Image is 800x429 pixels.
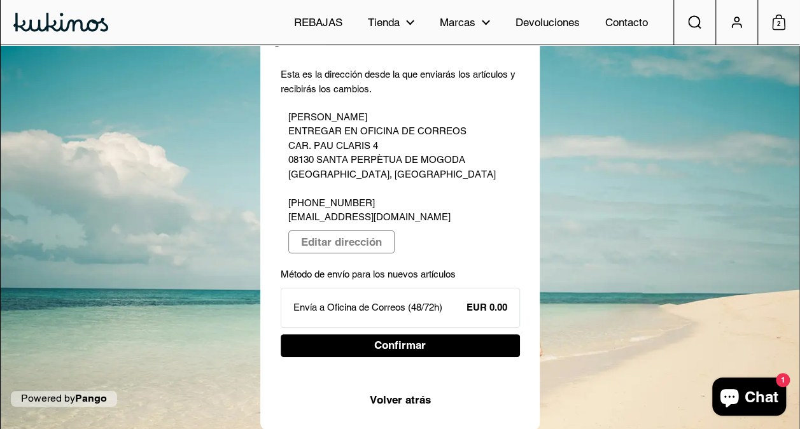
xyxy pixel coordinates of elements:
[605,16,648,30] span: Contacto
[466,302,507,313] strong: EUR 0.00
[301,231,382,253] span: Editar dirección
[294,16,342,30] span: REBAJAS
[293,300,442,315] p: Envía a Oficina de Correos (48/72h)
[708,377,790,419] inbox-online-store-chat: Chat de la tienda online Shopify
[281,4,355,40] a: REBAJAS
[368,16,400,30] span: Tienda
[288,110,496,225] p: [PERSON_NAME] ENTREGAR EN OFICINA DE CORREOS CAR. PAU CLARIS 4 08130 SANTA PERPÈTUA DE MOGODA [GE...
[503,4,593,40] a: Devoluciones
[593,4,661,40] a: Contacto
[281,67,520,96] p: Esta es la dirección desde la que enviarás los artículos y recibirás los cambios.
[281,334,520,357] button: Confirmar
[374,335,426,356] span: Confirmar
[370,390,431,411] span: Volver atrás
[355,4,427,40] a: Tienda
[516,16,580,30] span: Devoluciones
[288,230,395,253] button: Editar dirección
[11,391,117,407] p: Powered by
[281,267,520,282] p: Método de envío para los nuevos artículos
[427,4,503,40] a: Marcas
[75,392,107,404] a: Pango
[440,16,475,30] span: Marcas
[356,389,443,412] button: Volver atrás
[772,16,785,32] span: 2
